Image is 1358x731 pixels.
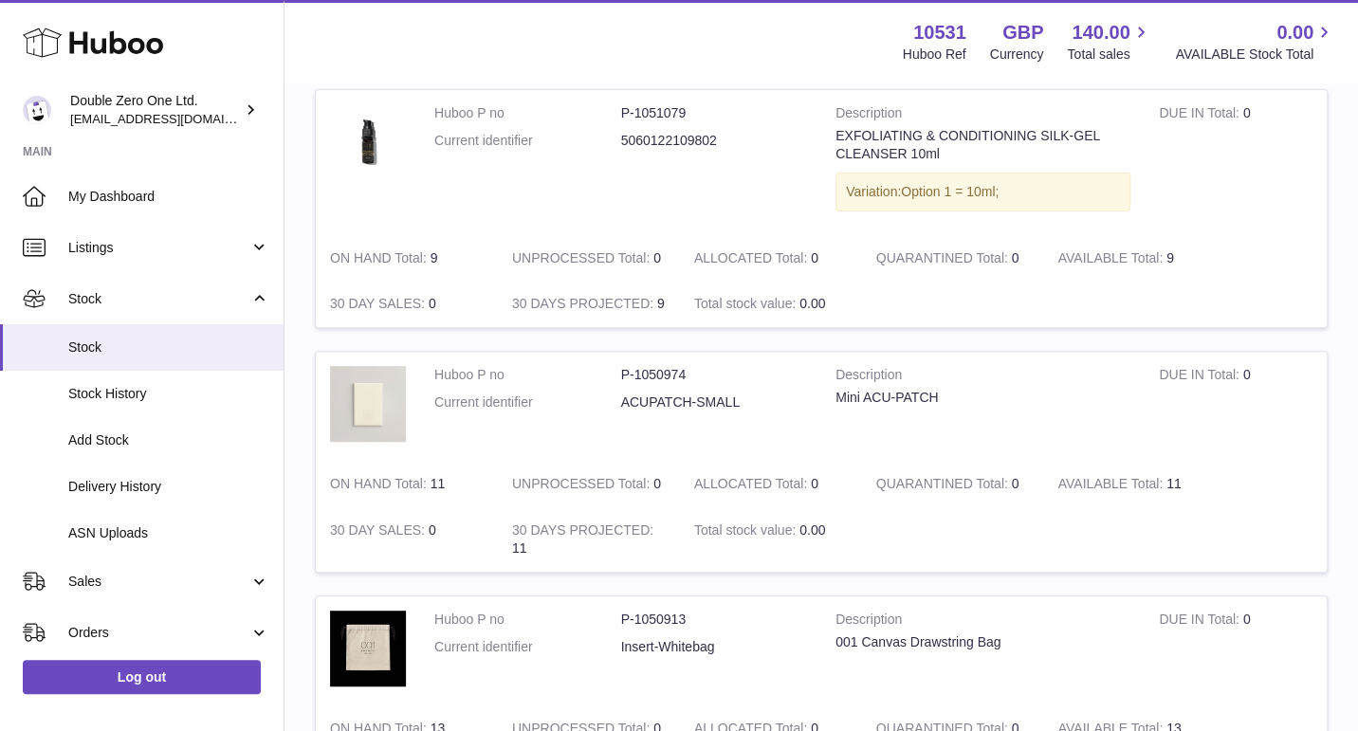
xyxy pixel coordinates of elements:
strong: 10531 [913,20,966,46]
strong: ON HAND Total [330,476,431,496]
a: 0.00 AVAILABLE Stock Total [1175,20,1335,64]
img: product image [330,366,406,442]
span: [EMAIL_ADDRESS][DOMAIN_NAME] [70,111,279,126]
td: 0 [316,281,498,327]
td: 0 [680,461,862,507]
td: 0 [1145,352,1327,461]
strong: AVAILABLE Total [1058,476,1166,496]
div: Double Zero One Ltd. [70,92,241,128]
td: 0 [1145,596,1327,705]
dd: P-1051079 [621,104,808,122]
span: Stock History [68,385,269,403]
a: 140.00 Total sales [1067,20,1151,64]
strong: Total stock value [694,522,799,542]
span: 0.00 [1276,20,1313,46]
dd: P-1050974 [621,366,808,384]
span: AVAILABLE Stock Total [1175,46,1335,64]
strong: Description [835,366,1130,389]
strong: ALLOCATED Total [694,476,811,496]
strong: Total stock value [694,296,799,316]
dt: Huboo P no [434,366,621,384]
td: 9 [316,235,498,282]
dt: Huboo P no [434,104,621,122]
strong: AVAILABLE Total [1058,250,1166,270]
strong: DUE IN Total [1159,612,1242,631]
dd: 5060122109802 [621,132,808,150]
strong: Description [835,104,1130,127]
strong: ON HAND Total [330,250,431,270]
span: Listings [68,239,249,257]
td: 0 [680,235,862,282]
span: 0.00 [799,522,825,538]
strong: 30 DAY SALES [330,296,429,316]
dt: Current identifier [434,393,621,411]
div: Huboo Ref [903,46,966,64]
td: 0 [498,235,680,282]
strong: GBP [1002,20,1043,46]
strong: 30 DAY SALES [330,522,429,542]
td: 0 [1145,90,1327,235]
span: My Dashboard [68,188,269,206]
img: product image [330,611,406,686]
span: Add Stock [68,431,269,449]
img: hello@001skincare.com [23,96,51,124]
strong: UNPROCESSED Total [512,476,653,496]
td: 9 [1044,235,1226,282]
td: 0 [498,461,680,507]
span: ASN Uploads [68,524,269,542]
dt: Huboo P no [434,611,621,629]
div: 001 Canvas Drawstring Bag [835,633,1130,651]
dd: Insert-Whitebag [621,638,808,656]
strong: DUE IN Total [1159,367,1242,387]
span: Option 1 = 10ml; [901,184,999,199]
div: Variation: [835,173,1130,211]
div: EXFOLIATING & CONDITIONING SILK-GEL CLEANSER 10ml [835,127,1130,163]
span: Orders [68,624,249,642]
td: 11 [1044,461,1226,507]
strong: QUARANTINED Total [876,250,1012,270]
td: 11 [498,507,680,572]
span: Sales [68,573,249,591]
dd: P-1050913 [621,611,808,629]
span: 0 [1012,250,1019,265]
span: Total sales [1067,46,1151,64]
strong: ALLOCATED Total [694,250,811,270]
strong: UNPROCESSED Total [512,250,653,270]
strong: DUE IN Total [1159,105,1242,125]
dt: Current identifier [434,132,621,150]
a: Log out [23,660,261,694]
span: 140.00 [1072,20,1129,46]
div: Mini ACU-PATCH [835,389,1130,407]
div: Currency [990,46,1044,64]
dd: ACUPATCH-SMALL [621,393,808,411]
span: Delivery History [68,478,269,496]
span: Stock [68,290,249,308]
span: 0.00 [799,296,825,311]
strong: 30 DAYS PROJECTED [512,522,653,542]
strong: QUARANTINED Total [876,476,1012,496]
strong: 30 DAYS PROJECTED [512,296,657,316]
dt: Current identifier [434,638,621,656]
strong: Description [835,611,1130,633]
span: 0 [1012,476,1019,491]
td: 9 [498,281,680,327]
td: 0 [316,507,498,572]
span: Stock [68,338,269,356]
td: 11 [316,461,498,507]
img: product image [330,104,406,180]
